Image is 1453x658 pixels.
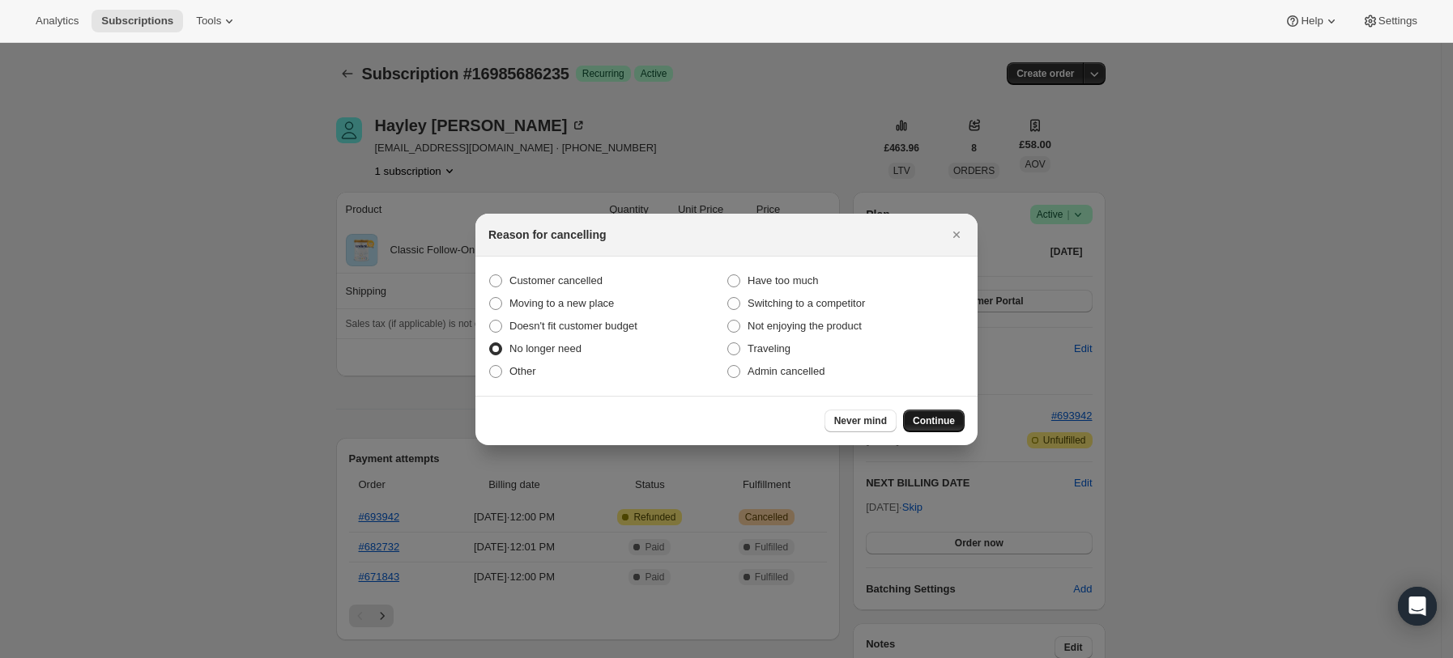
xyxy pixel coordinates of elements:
span: Tools [196,15,221,28]
span: Traveling [748,342,790,354]
button: Never mind [825,410,897,432]
button: Close [945,223,968,246]
button: Settings [1353,10,1427,32]
button: Subscriptions [92,10,183,32]
span: Settings [1378,15,1417,28]
span: Analytics [36,15,79,28]
button: Help [1275,10,1349,32]
button: Analytics [26,10,88,32]
span: No longer need [509,342,582,354]
span: Admin cancelled [748,365,825,377]
span: Have too much [748,274,818,287]
span: Customer cancelled [509,274,603,287]
button: Continue [903,410,965,432]
span: Moving to a new place [509,297,614,309]
span: Subscriptions [101,15,173,28]
span: Other [509,365,536,377]
span: Continue [913,414,955,427]
span: Help [1301,15,1323,28]
span: Doesn't fit customer budget [509,320,637,332]
span: Not enjoying the product [748,320,862,332]
button: Tools [186,10,247,32]
span: Switching to a competitor [748,297,865,309]
h2: Reason for cancelling [488,227,606,243]
span: Never mind [834,414,887,427]
div: Open Intercom Messenger [1398,587,1437,626]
